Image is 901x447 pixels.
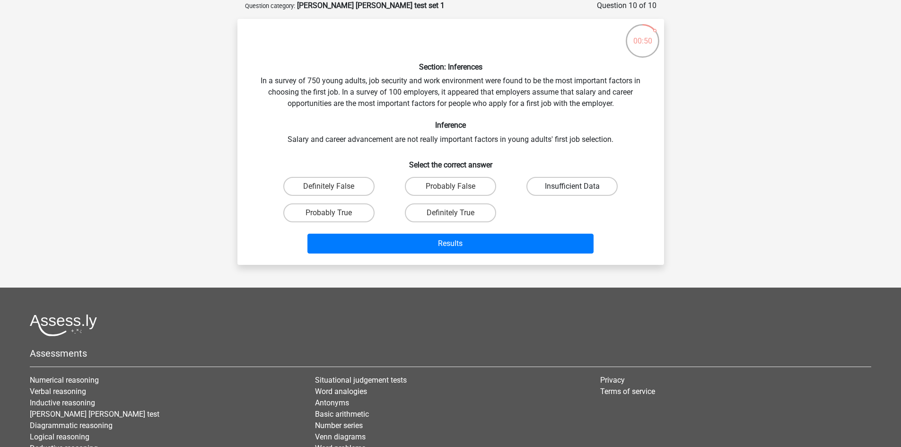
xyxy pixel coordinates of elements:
a: Number series [315,421,363,430]
a: Venn diagrams [315,432,366,441]
label: Definitely False [283,177,375,196]
small: Question category: [245,2,295,9]
a: Privacy [600,376,625,385]
a: Terms of service [600,387,655,396]
h6: Section: Inferences [253,62,649,71]
a: Inductive reasoning [30,398,95,407]
h6: Inference [253,121,649,130]
a: Logical reasoning [30,432,89,441]
a: Verbal reasoning [30,387,86,396]
a: Word analogies [315,387,367,396]
label: Probably False [405,177,496,196]
a: Situational judgement tests [315,376,407,385]
a: Basic arithmetic [315,410,369,419]
div: 00:50 [625,23,660,47]
a: Numerical reasoning [30,376,99,385]
a: Diagrammatic reasoning [30,421,113,430]
label: Insufficient Data [526,177,618,196]
a: [PERSON_NAME] [PERSON_NAME] test [30,410,159,419]
label: Probably True [283,203,375,222]
button: Results [307,234,594,254]
strong: [PERSON_NAME] [PERSON_NAME] test set 1 [297,1,445,10]
a: Antonyms [315,398,349,407]
h5: Assessments [30,348,871,359]
label: Definitely True [405,203,496,222]
h6: Select the correct answer [253,153,649,169]
div: In a survey of 750 young adults, job security and work environment were found to be the most impo... [241,26,660,257]
img: Assessly logo [30,314,97,336]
